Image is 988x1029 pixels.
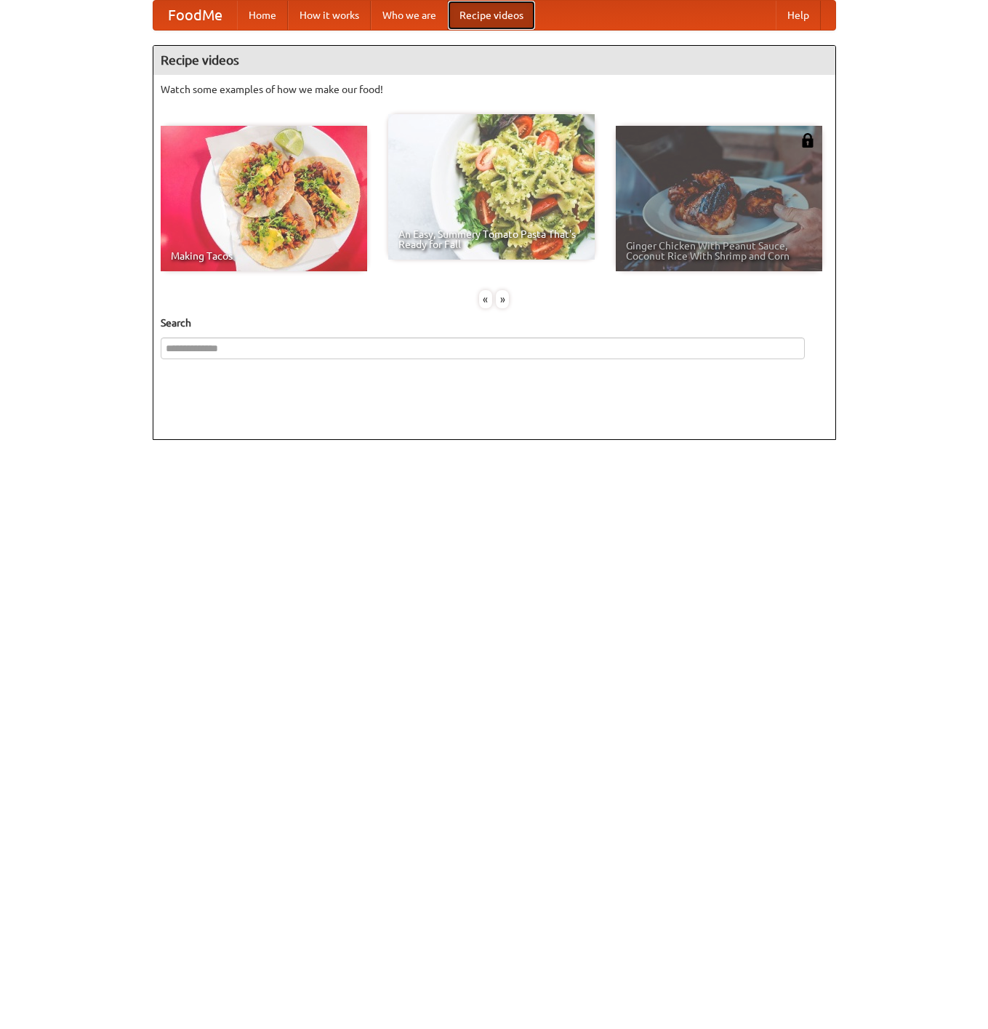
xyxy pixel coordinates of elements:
div: » [496,290,509,308]
a: How it works [288,1,371,30]
a: Recipe videos [448,1,535,30]
span: An Easy, Summery Tomato Pasta That's Ready for Fall [398,229,585,249]
a: Making Tacos [161,126,367,271]
a: An Easy, Summery Tomato Pasta That's Ready for Fall [388,114,595,260]
a: Who we are [371,1,448,30]
h4: Recipe videos [153,46,835,75]
span: Making Tacos [171,251,357,261]
a: Home [237,1,288,30]
h5: Search [161,316,828,330]
div: « [479,290,492,308]
p: Watch some examples of how we make our food! [161,82,828,97]
a: FoodMe [153,1,237,30]
a: Help [776,1,821,30]
img: 483408.png [800,133,815,148]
